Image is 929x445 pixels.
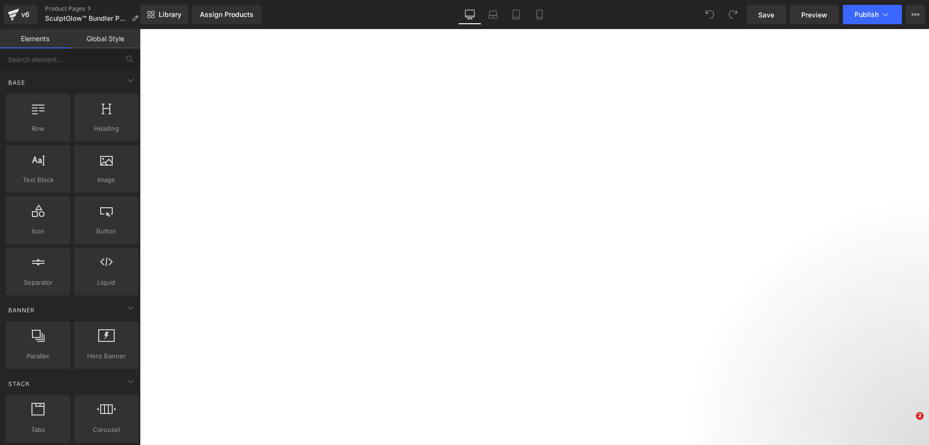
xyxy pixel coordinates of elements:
button: Redo [723,5,743,24]
span: Parallax [9,351,67,361]
span: Banner [7,306,36,315]
span: Save [758,10,774,20]
span: Icon [9,226,67,236]
div: v6 [19,8,31,21]
div: Assign Products [200,11,254,18]
span: Stack [7,379,31,388]
a: Mobile [528,5,551,24]
a: Product Pages [45,5,146,13]
span: Separator [9,277,67,288]
span: Liquid [77,277,135,288]
span: Publish [854,11,879,18]
span: Preview [801,10,827,20]
span: 2 [916,412,924,420]
a: Global Style [70,29,140,48]
span: SculptGlow™ Bundler Page [45,15,128,22]
span: Carousel [77,425,135,435]
a: Tablet [505,5,528,24]
iframe: Intercom live chat [896,412,919,435]
span: Library [159,10,181,19]
span: Row [9,123,67,134]
span: Base [7,78,26,87]
span: Hero Banner [77,351,135,361]
a: Desktop [458,5,481,24]
span: Image [77,175,135,185]
a: v6 [4,5,37,24]
a: Preview [790,5,839,24]
button: More [906,5,925,24]
button: Publish [843,5,902,24]
span: Button [77,226,135,236]
span: Heading [77,123,135,134]
button: Undo [700,5,719,24]
a: Laptop [481,5,505,24]
a: New Library [140,5,188,24]
span: Tabs [9,425,67,435]
span: Text Block [9,175,67,185]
